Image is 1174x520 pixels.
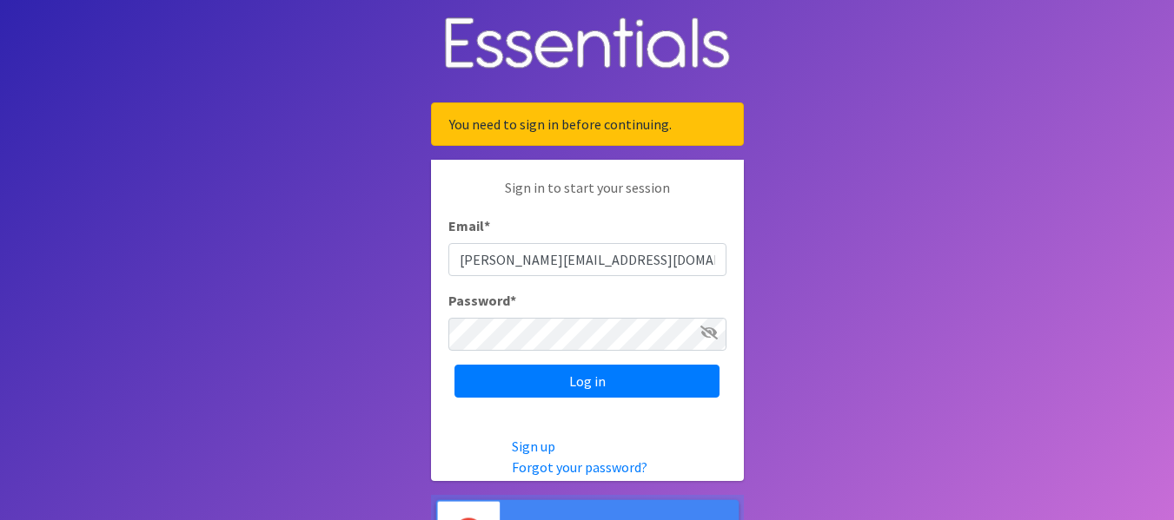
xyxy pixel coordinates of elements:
abbr: required [484,217,490,234]
label: Email [448,215,490,236]
label: Password [448,290,516,311]
abbr: required [510,292,516,309]
a: Forgot your password? [512,458,647,476]
a: Sign up [512,438,555,455]
p: Sign in to start your session [448,177,726,215]
div: You need to sign in before continuing. [431,102,744,146]
input: Log in [454,365,720,398]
